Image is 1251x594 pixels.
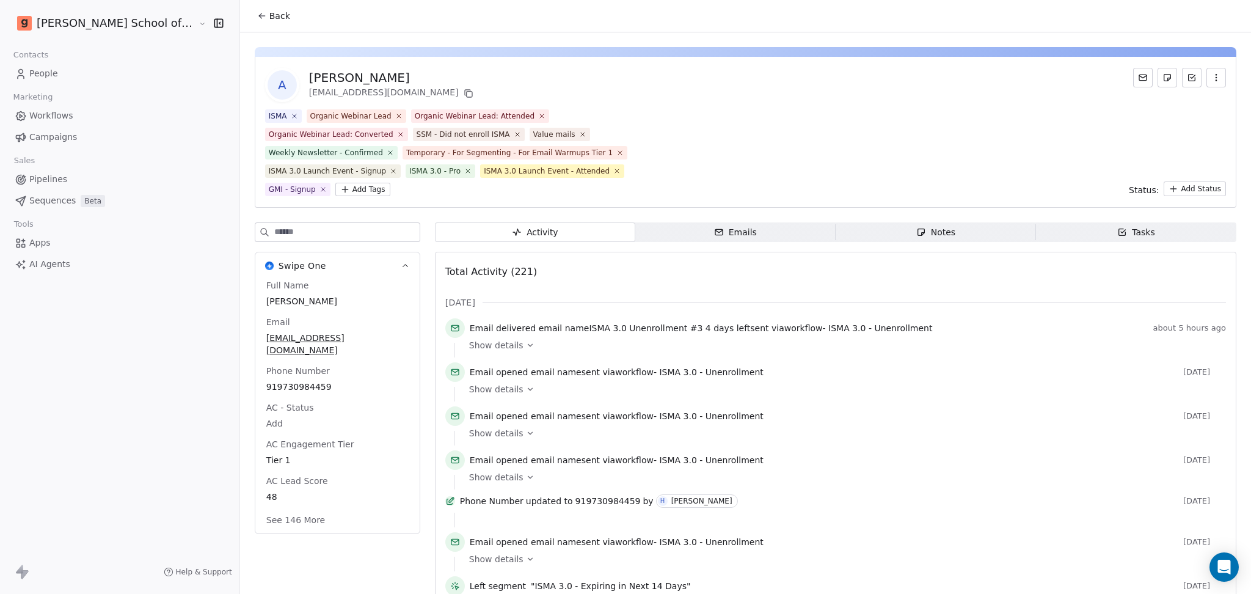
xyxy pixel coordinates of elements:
button: Swipe OneSwipe One [255,252,420,279]
span: Phone Number [264,365,332,377]
div: Organic Webinar Lead: Converted [269,129,393,140]
span: Marketing [8,88,58,106]
div: [EMAIL_ADDRESS][DOMAIN_NAME] [309,86,476,101]
div: [PERSON_NAME] [309,69,476,86]
a: Show details [469,339,1217,351]
span: AI Agents [29,258,70,271]
a: Pipelines [10,169,230,189]
a: Show details [469,471,1217,483]
span: Sales [9,152,40,170]
span: Email opened [470,455,528,465]
span: Phone Number [460,495,523,507]
span: Total Activity (221) [445,266,537,277]
div: Open Intercom Messenger [1209,552,1239,582]
span: ISMA 3.0 - Unenrollment [659,367,763,377]
span: ISMA 3.0 - Unenrollment [659,455,763,465]
div: ISMA [269,111,287,122]
a: People [10,64,230,84]
span: about 5 hours ago [1153,323,1226,333]
span: email name sent via workflow - [470,366,764,378]
a: Show details [469,427,1217,439]
span: "ISMA 3.0 - Expiring in Next 14 Days" [531,580,690,592]
span: Show details [469,427,523,439]
div: Emails [714,226,757,239]
span: AC - Status [264,402,316,414]
span: Status: [1129,184,1159,196]
img: Goela%20School%20Logos%20(4).png [17,16,32,31]
span: 48 [266,491,409,503]
span: Apps [29,237,51,249]
span: AC Lead Score [264,475,330,487]
span: email name sent via workflow - [470,322,933,334]
div: Weekly Newsletter - Confirmed [269,147,383,158]
span: Email opened [470,537,528,547]
span: email name sent via workflow - [470,536,764,548]
span: [DATE] [1183,455,1226,465]
div: Swipe OneSwipe One [255,279,420,533]
span: Email delivered [470,323,536,333]
span: Tier 1 [266,454,409,466]
a: Help & Support [164,567,232,577]
span: [PERSON_NAME] [266,295,409,307]
span: A [268,70,297,100]
span: Workflows [29,109,73,122]
span: Show details [469,383,523,395]
span: Sequences [29,194,76,207]
span: email name sent via workflow - [470,410,764,422]
span: [EMAIL_ADDRESS][DOMAIN_NAME] [266,332,409,356]
span: AC Engagement Tier [264,438,357,450]
a: Apps [10,233,230,253]
div: [PERSON_NAME] [671,497,732,505]
span: email name sent via workflow - [470,454,764,466]
span: ISMA 3.0 - Unenrollment [659,411,763,421]
div: ISMA 3.0 Launch Event - Signup [269,166,386,177]
span: Add [266,417,409,430]
span: [DATE] [1183,496,1226,506]
div: Organic Webinar Lead: Attended [415,111,534,122]
span: Left segment [470,580,526,592]
span: [DATE] [1183,537,1226,547]
span: 919730984459 [266,381,409,393]
a: AI Agents [10,254,230,274]
span: [DATE] [445,296,475,309]
span: Show details [469,471,523,483]
span: by [643,495,653,507]
span: Back [269,10,290,22]
a: SequencesBeta [10,191,230,211]
span: ISMA 3.0 - Unenrollment [659,537,763,547]
span: 919730984459 [575,495,641,507]
a: Campaigns [10,127,230,147]
div: Tasks [1117,226,1155,239]
div: ISMA 3.0 Launch Event - Attended [484,166,610,177]
span: [DATE] [1183,411,1226,421]
button: See 146 More [259,509,332,531]
div: Value mails [533,129,575,140]
span: Campaigns [29,131,77,144]
div: SSM - Did not enroll ISMA [417,129,510,140]
span: [DATE] [1183,581,1226,591]
a: Workflows [10,106,230,126]
div: H [660,496,665,506]
div: Organic Webinar Lead [310,111,392,122]
div: Notes [916,226,955,239]
div: Temporary - For Segmenting - For Email Warmups Tier 1 [406,147,613,158]
div: GMI - Signup [269,184,316,195]
span: Beta [81,195,105,207]
button: Add Tags [335,183,390,196]
span: Email [264,316,293,328]
button: Add Status [1164,182,1226,196]
span: Pipelines [29,173,67,186]
span: Tools [9,215,38,233]
span: [DATE] [1183,367,1226,377]
a: Show details [469,553,1217,565]
span: Full Name [264,279,312,291]
img: Swipe One [265,262,274,270]
div: ISMA 3.0 - Pro [409,166,461,177]
span: People [29,67,58,80]
span: updated to [526,495,573,507]
button: [PERSON_NAME] School of Finance LLP [15,13,190,34]
span: Swipe One [279,260,326,272]
span: Show details [469,553,523,565]
span: [PERSON_NAME] School of Finance LLP [37,15,195,31]
span: ISMA 3.0 - Unenrollment [828,323,932,333]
